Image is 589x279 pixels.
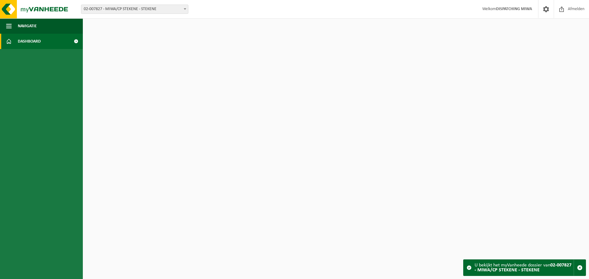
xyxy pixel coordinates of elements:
[18,18,37,34] span: Navigatie
[475,263,572,273] strong: 02-007827 - MIWA/CP STEKENE - STEKENE
[81,5,188,13] span: 02-007827 - MIWA/CP STEKENE - STEKENE
[496,7,532,11] strong: DISPATCHING MIWA
[81,5,188,14] span: 02-007827 - MIWA/CP STEKENE - STEKENE
[18,34,41,49] span: Dashboard
[475,260,574,276] div: U bekijkt het myVanheede dossier van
